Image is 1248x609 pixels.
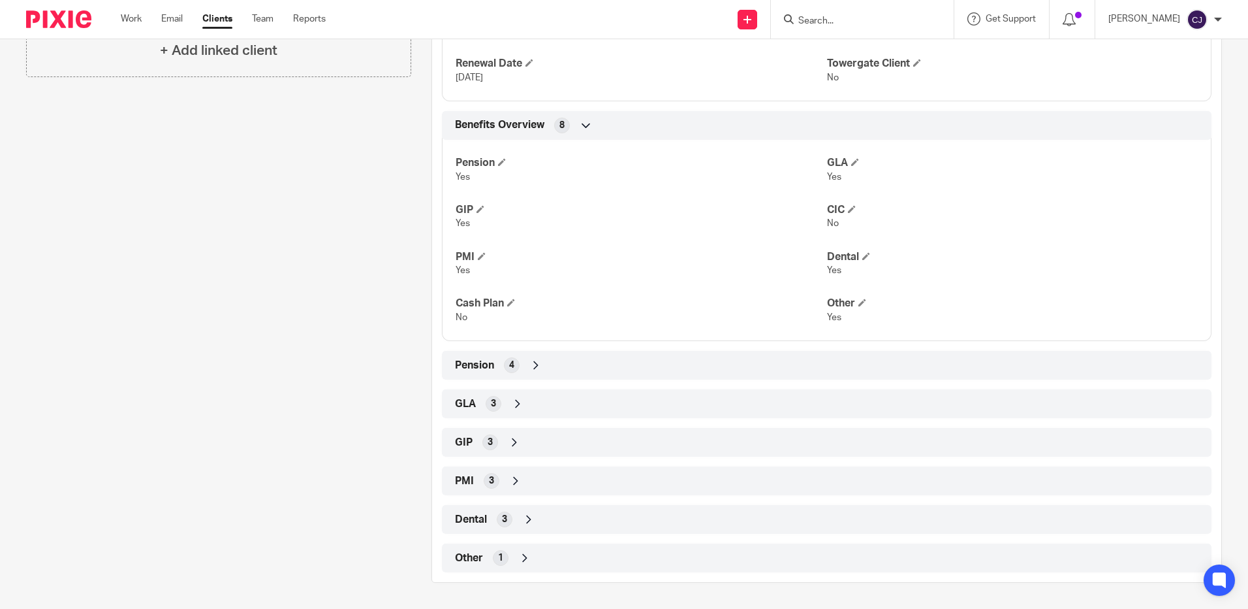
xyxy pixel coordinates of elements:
[827,156,1198,170] h4: GLA
[455,513,487,527] span: Dental
[456,57,826,71] h4: Renewal Date
[827,313,841,322] span: Yes
[456,73,483,82] span: [DATE]
[509,359,514,372] span: 4
[456,297,826,310] h4: Cash Plan
[827,297,1198,310] h4: Other
[455,436,473,450] span: GIP
[559,119,565,132] span: 8
[498,551,503,565] span: 1
[455,359,494,372] span: Pension
[827,250,1198,264] h4: Dental
[455,397,476,411] span: GLA
[252,12,273,25] a: Team
[26,10,91,28] img: Pixie
[827,57,1198,71] h4: Towergate Client
[456,173,470,182] span: Yes
[489,474,494,487] span: 3
[293,12,326,25] a: Reports
[1108,12,1180,25] p: [PERSON_NAME]
[455,551,483,565] span: Other
[827,203,1198,217] h4: CIC
[456,266,470,275] span: Yes
[456,156,826,170] h4: Pension
[456,219,470,228] span: Yes
[160,41,277,61] h4: + Add linked client
[161,12,183,25] a: Email
[488,436,493,449] span: 3
[827,173,841,182] span: Yes
[456,313,467,322] span: No
[202,12,232,25] a: Clients
[827,219,839,228] span: No
[827,73,839,82] span: No
[1187,9,1208,30] img: svg%3E
[797,16,914,27] input: Search
[827,266,841,275] span: Yes
[456,250,826,264] h4: PMI
[502,513,507,526] span: 3
[455,474,474,488] span: PMI
[491,397,496,410] span: 3
[986,14,1036,24] span: Get Support
[456,203,826,217] h4: GIP
[121,12,142,25] a: Work
[455,118,544,132] span: Benefits Overview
